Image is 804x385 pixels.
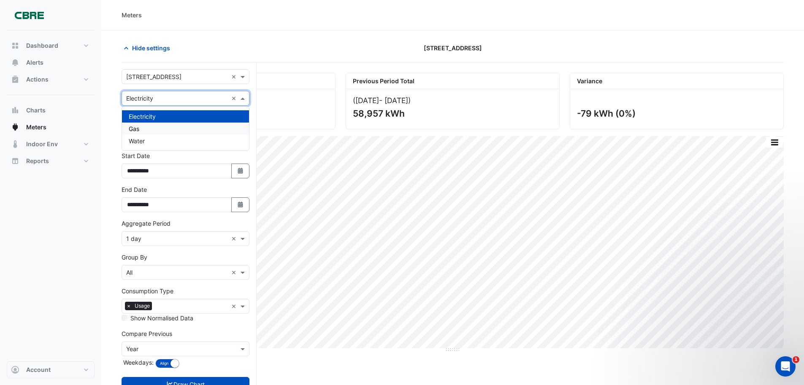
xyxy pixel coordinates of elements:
span: Actions [26,75,49,84]
span: Clear [231,268,238,277]
div: -79 kWh (0%) [577,108,775,119]
app-icon: Indoor Env [11,140,19,148]
app-icon: Reports [11,157,19,165]
label: Group By [122,253,147,262]
span: Clear [231,234,238,243]
button: Dashboard [7,37,95,54]
span: 1 [793,356,799,363]
label: Aggregate Period [122,219,171,228]
span: Charts [26,106,46,115]
span: Hide settings [132,44,170,52]
div: ([DATE] ) [353,96,552,105]
div: 58,957 kWh [353,108,551,119]
button: More Options [766,137,783,147]
div: Meters [122,11,142,19]
app-icon: Dashboard [11,41,19,50]
span: - [DATE] [379,96,408,105]
span: Reports [26,157,49,165]
span: × [125,302,133,310]
button: Hide settings [122,41,176,55]
app-icon: Charts [11,106,19,115]
span: [STREET_ADDRESS] [424,44,482,52]
fa-icon: Select Date [237,167,244,175]
ng-dropdown-panel: Options list [122,106,249,151]
span: Clear [231,302,238,311]
span: Clear [231,72,238,81]
span: Meters [26,123,46,131]
label: Start Date [122,151,150,160]
span: Clear [231,94,238,103]
button: Charts [7,102,95,119]
button: Actions [7,71,95,88]
div: Variance [570,73,783,89]
label: End Date [122,185,147,194]
span: Gas [129,125,139,132]
app-icon: Alerts [11,58,19,67]
label: Weekdays: [122,358,154,367]
app-icon: Actions [11,75,19,84]
div: Previous Period Total [346,73,559,89]
span: Account [26,366,51,374]
label: Consumption Type [122,287,173,295]
img: Company Logo [10,7,48,24]
span: Alerts [26,58,43,67]
app-icon: Meters [11,123,19,131]
button: Account [7,361,95,378]
button: Alerts [7,54,95,71]
span: Indoor Env [26,140,58,148]
fa-icon: Select Date [237,201,244,208]
label: Show Normalised Data [130,314,193,322]
span: Electricity [129,113,156,120]
button: Reports [7,153,95,169]
iframe: Intercom live chat [775,356,796,377]
span: Dashboard [26,41,58,50]
label: Compare Previous [122,329,172,338]
button: Meters [7,119,95,136]
span: Usage [133,302,152,310]
button: Indoor Env [7,136,95,153]
span: Water [129,137,145,145]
